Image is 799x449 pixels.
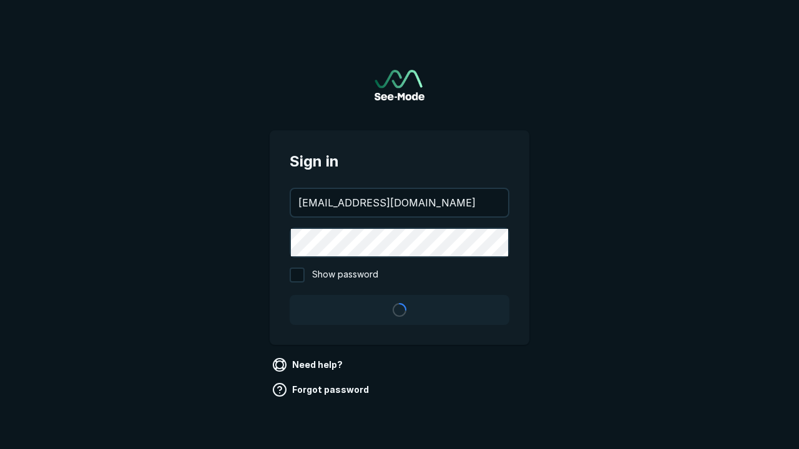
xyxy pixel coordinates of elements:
span: Show password [312,268,378,282]
a: Forgot password [270,380,374,400]
span: Sign in [290,150,509,173]
img: See-Mode Logo [375,70,424,100]
a: Need help? [270,355,348,375]
a: Go to sign in [375,70,424,100]
input: your@email.com [291,189,508,216]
